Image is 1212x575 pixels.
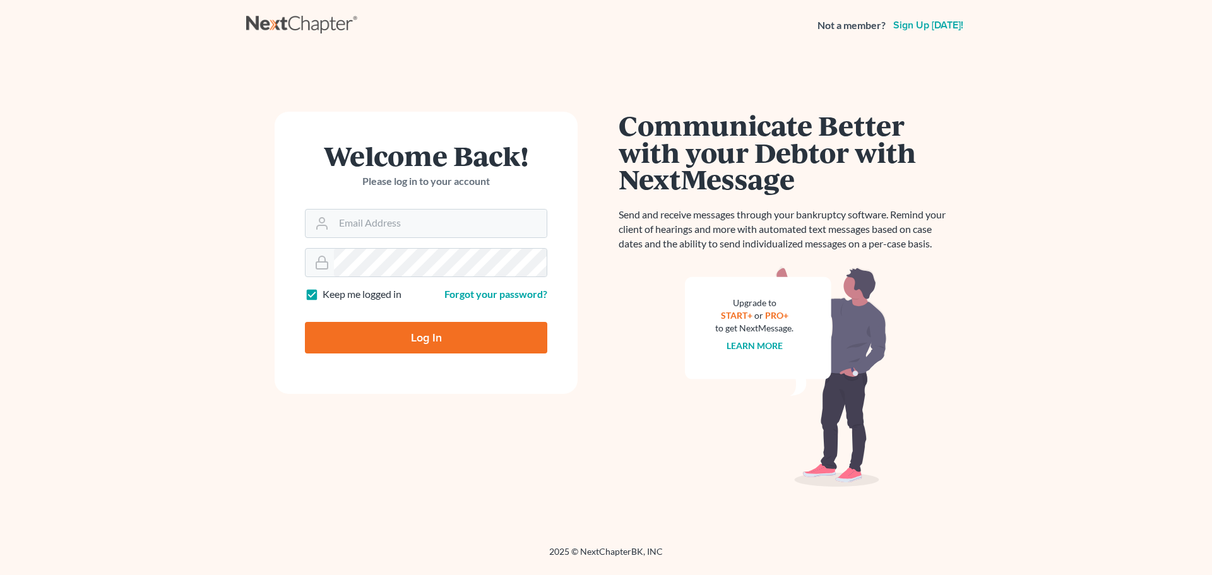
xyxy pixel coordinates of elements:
[817,18,886,33] strong: Not a member?
[727,340,783,351] a: Learn more
[305,142,547,169] h1: Welcome Back!
[685,266,887,487] img: nextmessage_bg-59042aed3d76b12b5cd301f8e5b87938c9018125f34e5fa2b7a6b67550977c72.svg
[305,322,547,353] input: Log In
[444,288,547,300] a: Forgot your password?
[305,174,547,189] p: Please log in to your account
[246,545,966,568] div: 2025 © NextChapterBK, INC
[334,210,547,237] input: Email Address
[715,297,793,309] div: Upgrade to
[715,322,793,335] div: to get NextMessage.
[721,310,752,321] a: START+
[754,310,763,321] span: or
[619,208,953,251] p: Send and receive messages through your bankruptcy software. Remind your client of hearings and mo...
[891,20,966,30] a: Sign up [DATE]!
[619,112,953,193] h1: Communicate Better with your Debtor with NextMessage
[323,287,401,302] label: Keep me logged in
[765,310,788,321] a: PRO+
